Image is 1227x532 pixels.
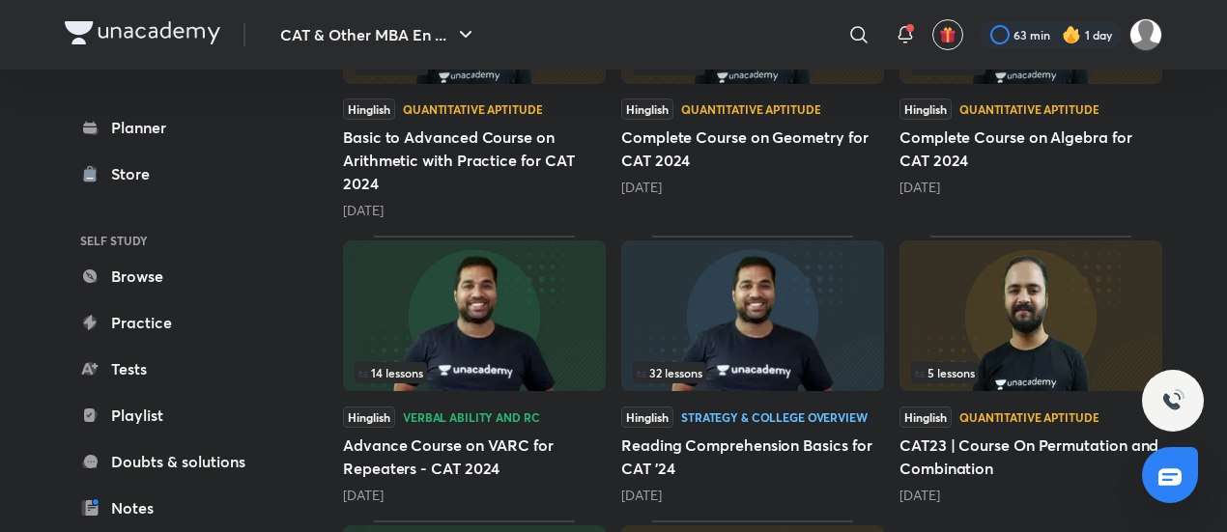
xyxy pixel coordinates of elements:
a: Planner [65,108,289,147]
span: Hinglish [621,98,673,120]
img: Thumbnail [621,240,884,391]
div: left [633,362,872,383]
a: Playlist [65,396,289,434]
img: Company Logo [65,21,220,44]
a: Company Logo [65,21,220,49]
div: left [911,362,1151,383]
a: Practice [65,303,289,342]
div: infosection [355,362,594,383]
div: 1 year ago [621,178,884,197]
a: Browse [65,257,289,295]
div: left [355,362,594,383]
div: infocontainer [911,362,1151,383]
h5: Complete Course on Algebra for CAT 2024 [899,126,1162,172]
button: CAT & Other MBA En ... [269,15,489,54]
span: 28 lessons [358,59,424,70]
img: Avinash Tibrewal [1129,18,1162,51]
div: 1 year ago [343,486,606,505]
div: Strategy & College Overview [681,411,868,423]
span: Hinglish [899,98,952,120]
h5: Reading Comprehension Basics for CAT '24 [621,434,884,480]
div: 1 year ago [899,178,1162,197]
div: CAT23 | Course On Permutation and Combination [899,236,1162,504]
h5: Complete Course on Geometry for CAT 2024 [621,126,884,172]
a: Notes [65,489,289,527]
h5: Advance Course on VARC for Repeaters - CAT 2024 [343,434,606,480]
div: 1 year ago [899,486,1162,505]
a: Tests [65,350,289,388]
div: Verbal Ability and RC [403,411,539,423]
div: Quantitative Aptitude [959,411,1099,423]
div: Quantitative Aptitude [681,103,820,115]
div: Store [111,162,161,185]
span: 39 lessons [915,59,982,70]
div: Advance Course on VARC for Repeaters - CAT 2024 [343,236,606,504]
a: Store [65,154,289,193]
img: streak [1062,25,1081,44]
span: 32 lessons [637,367,702,378]
span: 14 lessons [358,367,423,378]
img: Thumbnail [343,240,606,391]
h5: Basic to Advanced Course on Arithmetic with Practice for CAT 2024 [343,126,606,195]
h6: SELF STUDY [65,224,289,257]
a: Doubts & solutions [65,442,289,481]
div: 1 year ago [343,201,606,220]
span: Hinglish [621,406,673,428]
div: Quantitative Aptitude [403,103,542,115]
img: Thumbnail [899,240,1162,391]
span: Hinglish [899,406,952,428]
div: infocontainer [633,362,872,383]
h5: CAT23 | Course On Permutation and Combination [899,434,1162,480]
span: 5 lessons [915,367,975,378]
div: infosection [633,362,872,383]
div: infosection [911,362,1151,383]
button: avatar [932,19,963,50]
div: Quantitative Aptitude [959,103,1099,115]
div: Reading Comprehension Basics for CAT '24 [621,236,884,504]
img: avatar [939,26,956,43]
img: ttu [1161,389,1184,412]
div: 1 year ago [621,486,884,505]
span: Hinglish [343,98,395,120]
span: Hinglish [343,406,395,428]
span: 18 lessons [637,59,701,70]
div: infocontainer [355,362,594,383]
